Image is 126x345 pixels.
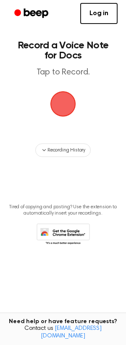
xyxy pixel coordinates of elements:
[47,146,85,154] span: Recording History
[15,40,111,61] h1: Record a Voice Note for Docs
[7,204,119,217] p: Tired of copying and pasting? Use the extension to automatically insert your recordings.
[35,143,91,157] button: Recording History
[5,325,121,340] span: Contact us
[50,91,76,117] button: Beep Logo
[8,5,56,22] a: Beep
[41,326,102,339] a: [EMAIL_ADDRESS][DOMAIN_NAME]
[15,67,111,78] p: Tap to Record.
[80,3,118,24] a: Log in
